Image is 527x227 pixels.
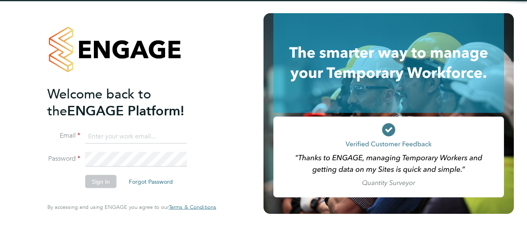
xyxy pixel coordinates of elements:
[47,204,216,211] span: By accessing and using ENGAGE you agree to our
[169,204,216,211] span: Terms & Conditions
[47,86,151,119] span: Welcome back to the
[169,204,216,211] a: Terms & Conditions
[85,129,187,144] input: Enter your work email...
[47,131,80,140] label: Email
[85,175,117,188] button: Sign In
[47,85,208,119] h2: ENGAGE Platform!
[122,175,180,188] button: Forgot Password
[47,154,80,163] label: Password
